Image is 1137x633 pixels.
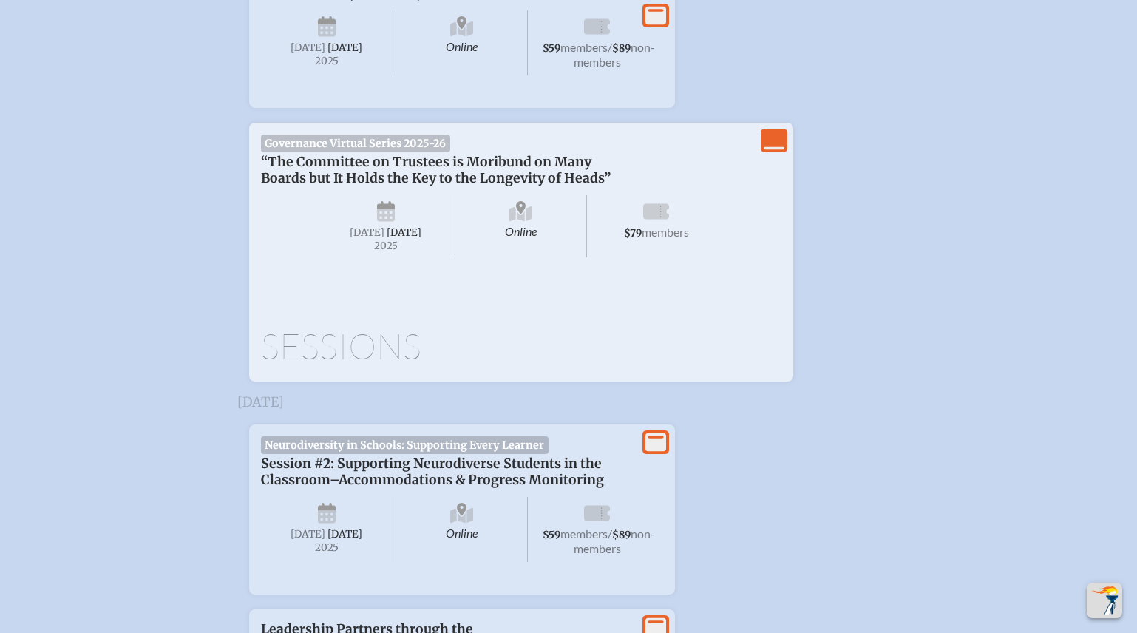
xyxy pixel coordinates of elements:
[327,528,362,541] span: [DATE]
[543,42,560,55] span: $59
[291,528,325,541] span: [DATE]
[261,328,781,364] h1: Sessions
[291,41,325,54] span: [DATE]
[612,529,631,541] span: $89
[543,529,560,541] span: $59
[273,542,381,553] span: 2025
[642,225,689,239] span: members
[350,226,384,239] span: [DATE]
[560,40,608,54] span: members
[455,195,588,257] span: Online
[261,456,634,488] p: Session #2: Supporting Neurodiverse Students in the Classroom–Accommodations & Progress Monitoring
[1087,583,1122,618] button: Scroll Top
[624,227,642,240] span: $79
[560,527,608,541] span: members
[332,240,440,251] span: 2025
[327,41,362,54] span: [DATE]
[612,42,631,55] span: $89
[261,436,549,454] span: Neurodiversity in Schools: Supporting Every Learner
[387,226,421,239] span: [DATE]
[261,154,634,186] p: “The Committee on Trustees is Moribund on Many Boards but It Holds the Key to the Longevity of He...
[608,40,612,54] span: /
[273,55,381,67] span: 2025
[396,497,529,562] span: Online
[396,10,529,75] span: Online
[574,527,656,555] span: non-members
[608,527,612,541] span: /
[261,135,450,152] span: Governance Virtual Series 2025-26
[1090,586,1119,615] img: To the top
[574,40,656,69] span: non-members
[237,395,900,410] h3: [DATE]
